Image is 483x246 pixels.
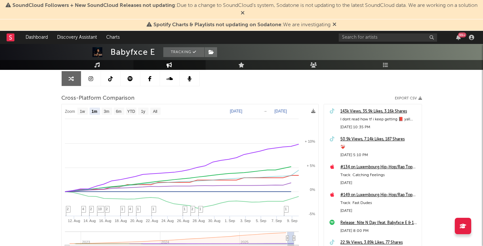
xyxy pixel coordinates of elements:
div: 99 + [458,32,466,37]
span: 10 [98,207,102,211]
text: 9. Sep [287,219,297,223]
text: 3. Sep [240,219,251,223]
span: 2 [67,207,69,211]
a: Charts [102,31,124,44]
text: 22. Aug [146,219,158,223]
text: 1y [141,109,145,114]
text: [DATE] [230,109,242,113]
text: All [153,109,157,114]
span: Spotify Charts & Playlists not updating on Sodatone [153,22,281,28]
span: 2 [106,207,108,211]
button: 99+ [456,35,461,40]
span: 1 [184,207,186,211]
div: [DATE] 10:35 PM [340,123,418,131]
text: 6m [116,109,121,114]
text: 1m [91,109,97,114]
div: [DATE] [340,179,418,187]
text: YTD [127,109,135,114]
text: 1w [80,109,85,114]
span: 2 [90,207,92,211]
div: [DATE] 8:00 PM [340,227,418,235]
span: 1 [199,207,201,211]
text: + 5% [307,164,315,168]
a: 143k Views, 35.9k Likes, 3.16k Shares [340,108,418,115]
text: 12. Aug [68,219,80,223]
text: Zoom [65,109,75,114]
text: 24. Aug [161,219,173,223]
a: #134 on Luxembourg Hip-Hop/Rap Top Videos [340,163,418,171]
span: 4 [129,207,131,211]
span: : Due to a change to SoundCloud's system, Sodatone is not updating to the latest SoundCloud data.... [12,3,477,8]
a: #149 on Luxembourg Hip-Hop/Rap Top Videos [340,191,418,199]
div: Track: Fast Dudes [340,199,418,207]
div: I dont read how tf i keep getting 📕 yall want dis? [340,115,418,123]
span: SoundCloud Followers + New SoundCloud Releases not updating [12,3,175,8]
text: + 10% [305,139,315,143]
div: [DATE] 5:10 PM [340,151,418,159]
a: Dashboard [21,31,52,44]
text: 30. Aug [208,219,220,223]
span: 1 [137,207,139,211]
text: 20. Aug [130,219,142,223]
a: Discovery Assistant [52,31,102,44]
text: 18. Aug [114,219,127,223]
text: 28. Aug [192,219,205,223]
div: ❤️‍🩹 [340,143,418,151]
text: 14. Aug [83,219,95,223]
span: 1 [152,207,154,211]
span: 1 [285,207,287,211]
span: Cross-Platform Comparison [61,94,134,102]
button: Tracking [163,47,204,57]
text: -5% [309,212,315,216]
a: 50.9k Views, 7.14k Likes, 187 Shares [340,135,418,143]
text: 3m [104,109,109,114]
span: Dismiss [241,11,245,16]
text: 1. Sep [225,219,235,223]
text: 7. Sep [271,219,282,223]
text: [DATE] [274,109,287,113]
span: 4 [82,207,84,211]
a: Release: Nite N Day (feat. Babyfxce E & 1up Tee) [340,219,418,227]
div: Track: Catching Feelings [340,171,418,179]
input: Search for artists [339,33,437,42]
span: Dismiss [332,22,336,28]
text: → [263,109,267,113]
div: Babyfxce E [111,47,155,57]
text: 0% [310,188,315,192]
span: 2 [191,207,193,211]
div: [DATE] [340,207,418,215]
text: 5. Sep [256,219,266,223]
span: : We are investigating [153,22,331,28]
span: 1 [121,207,123,211]
button: Export CSV [395,96,422,100]
text: 16. Aug [99,219,111,223]
text: 26. Aug [177,219,189,223]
